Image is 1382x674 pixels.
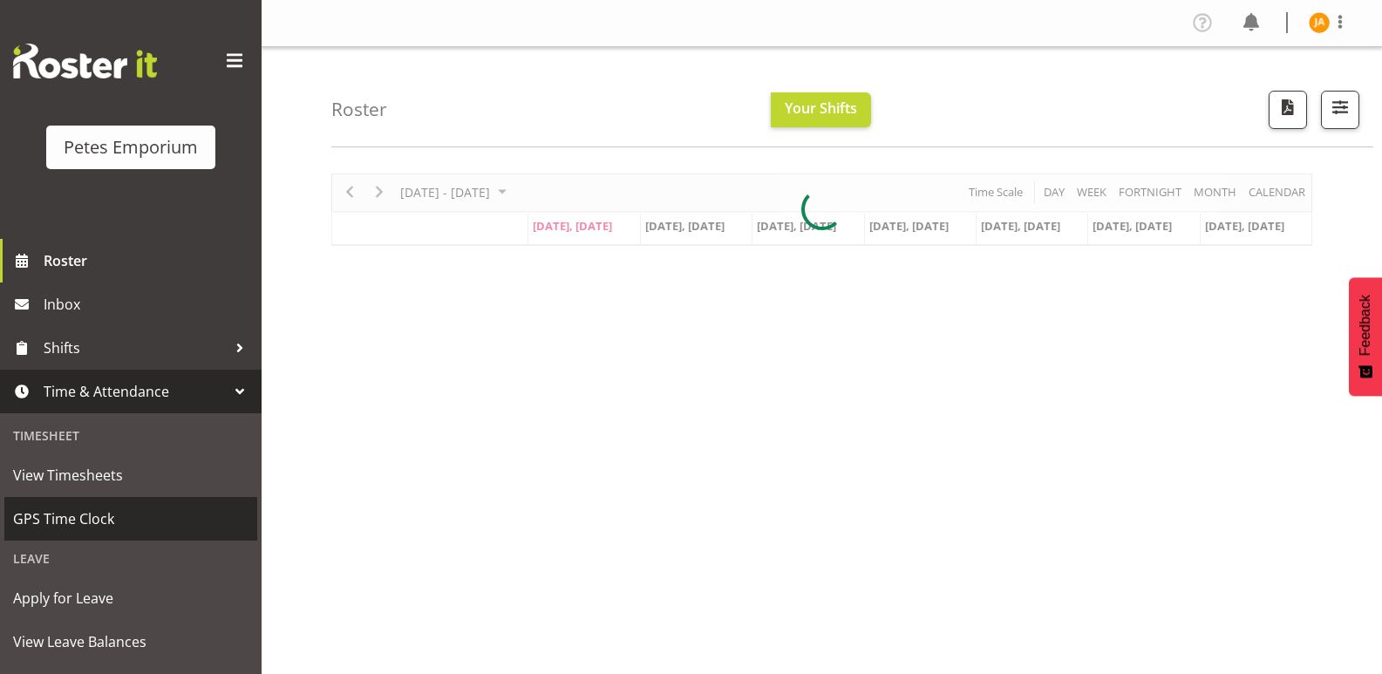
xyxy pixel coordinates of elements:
[4,620,257,664] a: View Leave Balances
[13,44,157,78] img: Rosterit website logo
[44,378,227,405] span: Time & Attendance
[44,248,253,274] span: Roster
[331,99,387,119] h4: Roster
[13,629,248,655] span: View Leave Balances
[1358,295,1373,356] span: Feedback
[1309,12,1330,33] img: jeseryl-armstrong10788.jpg
[44,335,227,361] span: Shifts
[13,462,248,488] span: View Timesheets
[13,585,248,611] span: Apply for Leave
[13,506,248,532] span: GPS Time Clock
[771,92,871,127] button: Your Shifts
[1269,91,1307,129] button: Download a PDF of the roster according to the set date range.
[1349,277,1382,396] button: Feedback - Show survey
[4,497,257,541] a: GPS Time Clock
[4,418,257,453] div: Timesheet
[785,99,857,118] span: Your Shifts
[64,134,198,160] div: Petes Emporium
[44,291,253,317] span: Inbox
[4,541,257,576] div: Leave
[4,453,257,497] a: View Timesheets
[1321,91,1359,129] button: Filter Shifts
[4,576,257,620] a: Apply for Leave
